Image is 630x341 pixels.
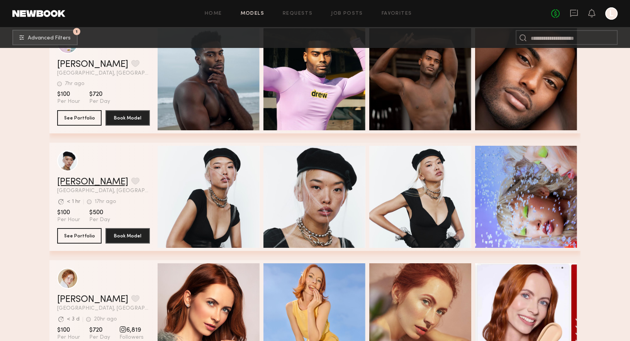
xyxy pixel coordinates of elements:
span: Per Hour [57,334,80,341]
div: 17hr ago [95,199,116,205]
button: See Portfolio [57,228,102,244]
span: $500 [89,209,110,217]
a: Home [205,11,222,16]
span: 1 [76,30,78,33]
span: [GEOGRAPHIC_DATA], [GEOGRAPHIC_DATA] [57,306,150,311]
span: $720 [89,326,110,334]
span: [GEOGRAPHIC_DATA], [GEOGRAPHIC_DATA] [57,71,150,76]
a: Job Posts [331,11,363,16]
span: $100 [57,90,80,98]
a: [PERSON_NAME] [57,177,128,187]
a: Requests [283,11,312,16]
span: Per Hour [57,217,80,223]
a: Favorites [382,11,412,16]
button: Book Model [105,228,150,244]
a: [PERSON_NAME] [57,60,128,69]
a: L [605,7,618,20]
span: $100 [57,209,80,217]
span: Followers [119,334,144,341]
span: Per Hour [57,98,80,105]
span: 6,819 [119,326,144,334]
button: Book Model [105,110,150,126]
span: $720 [89,90,110,98]
span: Per Day [89,98,110,105]
span: [GEOGRAPHIC_DATA], [GEOGRAPHIC_DATA] [57,188,150,194]
span: $100 [57,326,80,334]
span: Per Day [89,217,110,223]
button: See Portfolio [57,110,102,126]
span: Advanced Filters [28,36,71,41]
a: [PERSON_NAME] [57,295,128,304]
div: 20hr ago [94,317,117,322]
div: 7hr ago [65,81,85,87]
button: 1Advanced Filters [12,30,78,45]
span: Per Day [89,334,110,341]
div: < 3 d [67,317,80,322]
a: Models [241,11,264,16]
div: < 1 hr [67,199,80,205]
